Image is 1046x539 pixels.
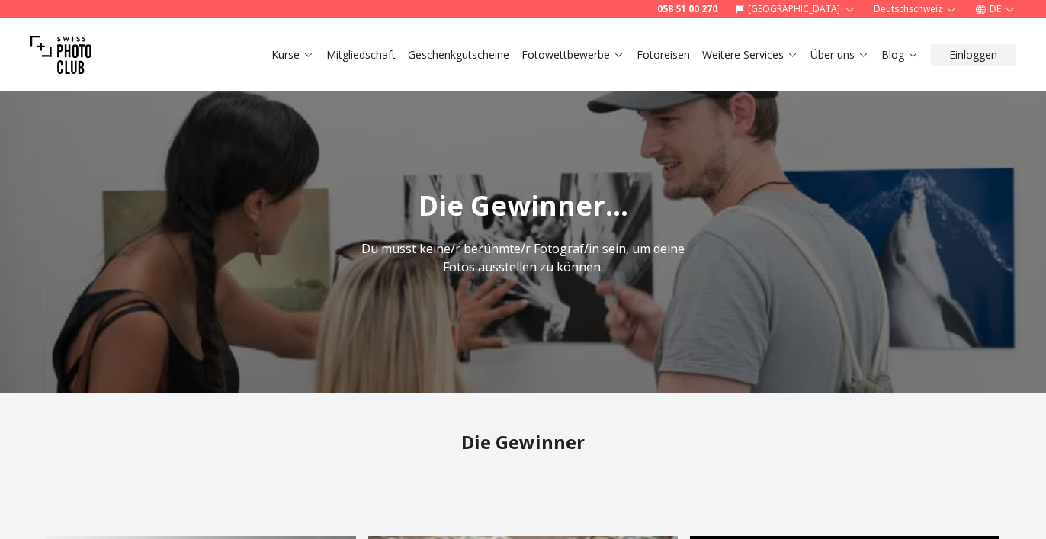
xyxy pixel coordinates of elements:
button: Mitgliedschaft [320,44,402,66]
button: Geschenkgutscheine [402,44,515,66]
a: Blog [881,47,919,63]
a: Weitere Services [702,47,798,63]
button: Kurse [265,44,320,66]
button: Fotoreisen [630,44,696,66]
button: Einloggen [931,44,1016,66]
a: Fotowettbewerbe [521,47,624,63]
a: Geschenkgutscheine [408,47,509,63]
a: Mitgliedschaft [326,47,396,63]
a: 058 51 00 270 [657,3,717,15]
a: Über uns [810,47,869,63]
a: Fotoreisen [637,47,690,63]
button: Weitere Services [696,44,804,66]
img: Swiss photo club [30,24,91,85]
button: Über uns [804,44,875,66]
h2: Die Gewinner [47,430,999,454]
p: Du musst keine/r berühmte/r Fotograf/in sein, um deine Fotos ausstellen zu können. [352,239,694,276]
a: Kurse [271,47,314,63]
button: Blog [875,44,925,66]
button: Fotowettbewerbe [515,44,630,66]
